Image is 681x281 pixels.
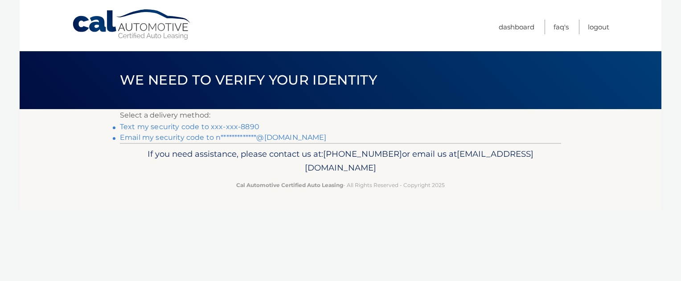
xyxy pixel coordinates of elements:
[120,109,561,122] p: Select a delivery method:
[554,20,569,34] a: FAQ's
[72,9,192,41] a: Cal Automotive
[588,20,609,34] a: Logout
[120,72,377,88] span: We need to verify your identity
[236,182,343,188] strong: Cal Automotive Certified Auto Leasing
[323,149,402,159] span: [PHONE_NUMBER]
[126,147,555,175] p: If you need assistance, please contact us at: or email us at
[120,122,259,131] a: Text my security code to xxx-xxx-8890
[499,20,534,34] a: Dashboard
[126,180,555,190] p: - All Rights Reserved - Copyright 2025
